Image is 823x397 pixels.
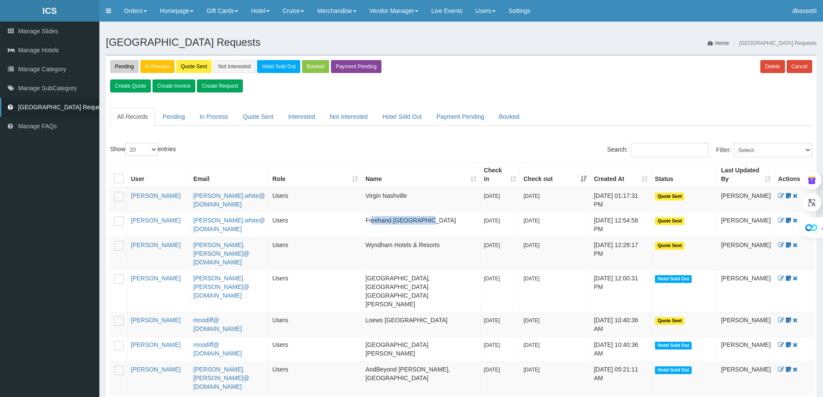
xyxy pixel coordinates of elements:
[194,241,249,266] a: [PERSON_NAME].[PERSON_NAME]@[DOMAIN_NAME]
[362,187,480,212] td: Virgin Nashville
[194,341,242,357] a: mnodiff@[DOMAIN_NAME]
[375,108,429,126] a: Hotel Sold Out
[194,275,249,299] a: [PERSON_NAME].[PERSON_NAME]@[DOMAIN_NAME]
[269,187,362,212] td: Users
[484,242,500,248] small: [DATE]
[257,60,300,73] a: Hotel Sold Out
[18,28,58,35] span: Manage Slides
[793,241,798,248] a: Delete
[429,108,491,126] a: Payment Pending
[524,367,540,373] small: [DATE]
[718,212,775,237] td: [PERSON_NAME]
[131,217,181,224] a: [PERSON_NAME]
[269,162,362,187] th: Role: activate to sort column ascending
[480,162,520,187] th: Check in: activate to sort column ascending
[197,79,243,92] a: Create Request
[655,275,692,283] span: Hotel Sold Out
[778,317,784,324] a: Edit
[42,6,57,16] b: ICS
[362,337,480,361] td: [GEOGRAPHIC_DATA][PERSON_NAME]
[786,192,791,199] a: Note
[786,275,791,282] a: Note
[793,317,798,324] a: Delete
[131,317,181,324] a: [PERSON_NAME]
[131,192,181,199] a: [PERSON_NAME]
[110,108,155,126] a: All Records
[718,162,775,187] th: Last Updated By: activate to sort column ascending
[362,212,480,237] td: Freehand [GEOGRAPHIC_DATA]
[786,317,791,324] a: Note
[190,162,269,187] th: Email
[778,366,784,373] a: Edit
[484,218,500,224] small: [DATE]
[786,366,791,373] a: Note
[492,108,526,126] a: Booked
[655,366,692,374] span: Hotel Sold Out
[591,237,651,270] td: [DATE] 12:28:17 PM
[718,361,775,394] td: [PERSON_NAME]
[792,7,817,14] span: dbassetti
[524,193,540,199] small: [DATE]
[786,241,791,248] a: Note
[269,312,362,337] td: Users
[591,337,651,361] td: [DATE] 10:40:36 AM
[778,192,784,199] a: Edit
[718,187,775,212] td: [PERSON_NAME]
[362,237,480,270] td: Wyndham Hotels & Resorts
[18,85,77,92] span: Manage SubCategory
[194,317,242,332] a: mnodiff@[DOMAIN_NAME]
[106,37,817,48] h1: [GEOGRAPHIC_DATA] Requests
[125,143,158,156] select: Showentries
[362,312,480,337] td: Loews [GEOGRAPHIC_DATA]
[269,237,362,270] td: Users
[131,241,181,248] a: [PERSON_NAME]
[591,270,651,312] td: [DATE] 12:00:31 PM
[362,361,480,394] td: AndBeyond [PERSON_NAME], [GEOGRAPHIC_DATA]
[153,79,195,92] a: Create Invoice
[631,143,709,157] input: Search:
[591,212,651,237] td: [DATE] 12:54:58 PM
[793,341,798,348] a: Delete
[718,337,775,361] td: [PERSON_NAME]
[778,217,784,224] a: Edit
[786,341,791,348] a: Note
[655,242,685,249] span: Quote Sent
[655,317,685,324] span: Quote Sent
[793,275,798,282] a: Delete
[524,342,540,348] small: [DATE]
[793,192,798,199] a: Delete
[708,40,729,47] a: Home
[131,341,181,348] a: [PERSON_NAME]
[716,146,731,154] label: Filter:
[524,318,540,324] small: [DATE]
[269,212,362,237] td: Users
[484,276,500,282] small: [DATE]
[269,270,362,312] td: Users
[193,108,235,126] a: In Process
[607,143,709,157] label: Search:
[655,193,685,200] span: Quote Sent
[778,241,784,248] a: Edit
[718,270,775,312] td: [PERSON_NAME]
[362,162,480,187] th: Name: activate to sort column ascending
[194,366,249,390] a: [PERSON_NAME].[PERSON_NAME]@[DOMAIN_NAME]
[778,275,784,282] a: Edit
[524,218,540,224] small: [DATE]
[484,342,500,348] small: [DATE]
[127,162,190,187] th: User
[655,342,692,349] span: Hotel Sold Out
[787,60,812,73] a: Cancel
[18,66,66,73] span: Manage Category
[718,312,775,337] td: [PERSON_NAME]
[591,312,651,337] td: [DATE] 10:40:36 AM
[131,366,181,373] a: [PERSON_NAME]
[110,79,151,92] a: Create Quote
[655,217,685,225] span: Quote Sent
[484,193,500,199] small: [DATE]
[18,47,59,54] span: Manage Hotels
[236,108,280,126] a: Quote Sent
[775,162,813,187] th: Actions: activate to sort column ascending
[323,108,375,126] a: Not Interested
[484,367,500,373] small: [DATE]
[731,40,817,47] li: [GEOGRAPHIC_DATA] Requests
